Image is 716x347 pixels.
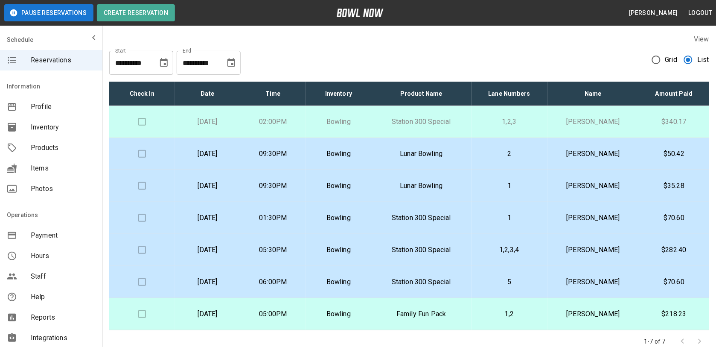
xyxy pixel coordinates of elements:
span: Integrations [31,333,96,343]
p: 1,2,3,4 [478,245,541,255]
span: Items [31,163,96,173]
p: 05:30PM [247,245,299,255]
p: Bowling [313,181,365,191]
th: Date [175,82,241,106]
p: [DATE] [182,245,234,255]
p: Station 300 Special [378,277,464,287]
th: Amount Paid [639,82,709,106]
img: logo [337,9,384,17]
span: Profile [31,102,96,112]
p: $282.40 [646,245,702,255]
p: Bowling [313,245,365,255]
p: [PERSON_NAME] [554,149,632,159]
p: $70.60 [646,277,702,287]
p: 05:00PM [247,309,299,319]
span: Staff [31,271,96,282]
p: 5 [478,277,541,287]
p: [PERSON_NAME] [554,277,632,287]
button: Logout [685,5,716,21]
p: $35.28 [646,181,702,191]
p: Bowling [313,277,365,287]
p: [PERSON_NAME] [554,245,632,255]
p: [DATE] [182,149,234,159]
p: Bowling [313,309,365,319]
p: 1 [478,213,541,223]
p: Station 300 Special [378,245,464,255]
p: 1-7 of 7 [644,337,666,346]
button: Pause Reservations [4,4,93,21]
p: 02:00PM [247,117,299,127]
span: List [697,55,709,65]
th: Time [240,82,306,106]
p: [PERSON_NAME] [554,181,632,191]
th: Product Name [371,82,471,106]
p: Station 300 Special [378,117,464,127]
p: Family Fun Pack [378,309,464,319]
p: [PERSON_NAME] [554,117,632,127]
button: Create Reservation [97,4,175,21]
span: Hours [31,251,96,261]
p: [PERSON_NAME] [554,309,632,319]
p: 1,2 [478,309,541,319]
button: Choose date, selected date is Aug 16, 2025 [155,54,172,71]
span: Grid [665,55,678,65]
span: Inventory [31,122,96,132]
p: 2 [478,149,541,159]
p: $340.17 [646,117,702,127]
p: Bowling [313,213,365,223]
th: Check In [109,82,175,106]
th: Name [547,82,639,106]
th: Inventory [306,82,372,106]
p: [DATE] [182,277,234,287]
p: Lunar Bowling [378,149,464,159]
p: $70.60 [646,213,702,223]
p: 1,2,3 [478,117,541,127]
p: 09:30PM [247,181,299,191]
p: Lunar Bowling [378,181,464,191]
p: 09:30PM [247,149,299,159]
button: Choose date, selected date is Sep 16, 2025 [223,54,240,71]
p: [PERSON_NAME] [554,213,632,223]
p: 01:30PM [247,213,299,223]
p: Bowling [313,117,365,127]
button: [PERSON_NAME] [626,5,681,21]
p: 1 [478,181,541,191]
span: Photos [31,184,96,194]
p: $50.42 [646,149,702,159]
span: Payment [31,230,96,241]
p: [DATE] [182,309,234,319]
span: Help [31,292,96,302]
p: Station 300 Special [378,213,464,223]
span: Reservations [31,55,96,65]
label: View [694,35,709,43]
p: Bowling [313,149,365,159]
p: [DATE] [182,213,234,223]
th: Lane Numbers [472,82,547,106]
span: Products [31,143,96,153]
span: Reports [31,312,96,323]
p: [DATE] [182,181,234,191]
p: [DATE] [182,117,234,127]
p: 06:00PM [247,277,299,287]
p: $218.23 [646,309,702,319]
